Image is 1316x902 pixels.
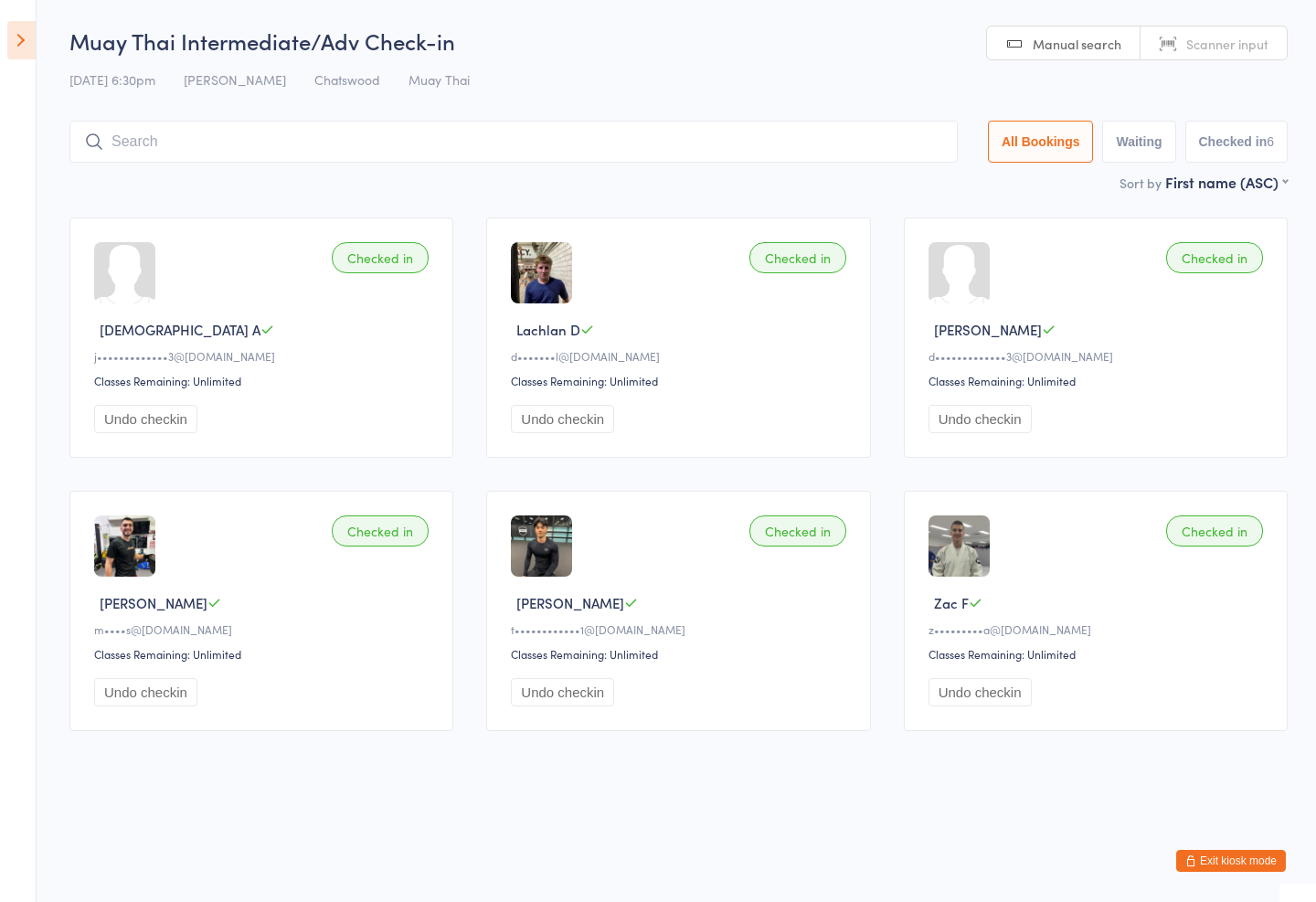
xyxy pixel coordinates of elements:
[516,593,624,612] span: [PERSON_NAME]
[1102,121,1175,163] button: Waiting
[1166,242,1263,273] div: Checked in
[1033,35,1121,53] span: Manual search
[94,348,434,364] div: j•••••••••••••3@[DOMAIN_NAME]
[929,373,1268,388] div: Classes Remaining: Unlimited
[511,405,614,433] button: Undo checkin
[1166,515,1263,547] div: Checked in
[929,515,990,577] img: image1693887969.png
[934,320,1042,339] span: [PERSON_NAME]
[1120,174,1162,192] label: Sort by
[1186,35,1268,53] span: Scanner input
[332,242,429,273] div: Checked in
[511,515,572,577] img: image1747727592.png
[929,646,1268,662] div: Classes Remaining: Unlimited
[929,621,1268,637] div: z•••••••••a@[DOMAIN_NAME]
[69,26,1288,56] h2: Muay Thai Intermediate/Adv Check-in
[94,646,434,662] div: Classes Remaining: Unlimited
[511,621,851,637] div: t••••••••••••1@[DOMAIN_NAME]
[94,373,434,388] div: Classes Remaining: Unlimited
[314,70,380,89] span: Chatswood
[511,646,851,662] div: Classes Remaining: Unlimited
[1165,172,1288,192] div: First name (ASC)
[511,678,614,706] button: Undo checkin
[516,320,580,339] span: Lachlan D
[749,242,846,273] div: Checked in
[94,515,155,577] img: image1747728239.png
[100,593,207,612] span: [PERSON_NAME]
[100,320,260,339] span: [DEMOGRAPHIC_DATA] A
[94,405,197,433] button: Undo checkin
[929,405,1032,433] button: Undo checkin
[1267,134,1274,149] div: 6
[69,121,958,163] input: Search
[929,678,1032,706] button: Undo checkin
[511,348,851,364] div: d•••••••l@[DOMAIN_NAME]
[511,242,572,303] img: image1747816124.png
[934,593,969,612] span: Zac F
[929,348,1268,364] div: d•••••••••••••3@[DOMAIN_NAME]
[511,373,851,388] div: Classes Remaining: Unlimited
[69,70,155,89] span: [DATE] 6:30pm
[184,70,286,89] span: [PERSON_NAME]
[409,70,470,89] span: Muay Thai
[1176,850,1286,872] button: Exit kiosk mode
[749,515,846,547] div: Checked in
[94,621,434,637] div: m••••s@[DOMAIN_NAME]
[988,121,1094,163] button: All Bookings
[94,678,197,706] button: Undo checkin
[332,515,429,547] div: Checked in
[1185,121,1289,163] button: Checked in6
